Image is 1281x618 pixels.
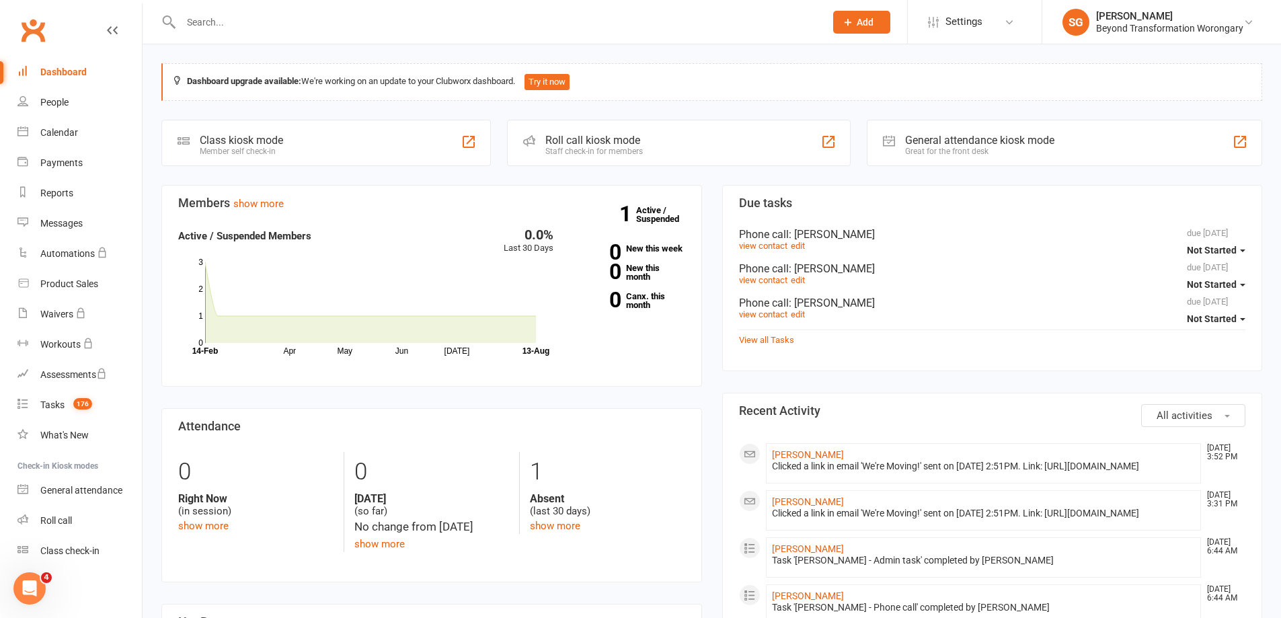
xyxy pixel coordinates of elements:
[17,360,142,390] a: Assessments
[530,492,685,518] div: (last 30 days)
[789,297,875,309] span: : [PERSON_NAME]
[791,309,805,319] a: edit
[354,492,509,505] strong: [DATE]
[40,188,73,198] div: Reports
[17,506,142,536] a: Roll call
[739,297,1246,309] div: Phone call
[791,241,805,251] a: edit
[1096,10,1243,22] div: [PERSON_NAME]
[772,590,844,601] a: [PERSON_NAME]
[178,492,334,518] div: (in session)
[772,602,1196,613] div: Task '[PERSON_NAME] - Phone call' completed by [PERSON_NAME]
[40,339,81,350] div: Workouts
[178,420,685,433] h3: Attendance
[40,97,69,108] div: People
[545,134,643,147] div: Roll call kiosk mode
[530,452,685,492] div: 1
[200,134,283,147] div: Class kiosk mode
[40,157,83,168] div: Payments
[833,11,890,34] button: Add
[17,118,142,148] a: Calendar
[619,204,636,224] strong: 1
[739,196,1246,210] h3: Due tasks
[1187,307,1245,331] button: Not Started
[1141,404,1245,427] button: All activities
[17,390,142,420] a: Tasks 176
[739,241,787,251] a: view contact
[178,196,685,210] h3: Members
[857,17,874,28] span: Add
[16,13,50,47] a: Clubworx
[40,369,107,380] div: Assessments
[525,74,570,90] button: Try it now
[791,275,805,285] a: edit
[40,399,65,410] div: Tasks
[574,244,685,253] a: 0New this week
[739,404,1246,418] h3: Recent Activity
[40,545,100,556] div: Class check-in
[739,275,787,285] a: view contact
[354,518,509,536] div: No change from [DATE]
[40,248,95,259] div: Automations
[40,278,98,289] div: Product Sales
[1187,238,1245,262] button: Not Started
[905,147,1054,156] div: Great for the front desk
[17,57,142,87] a: Dashboard
[17,269,142,299] a: Product Sales
[504,228,553,256] div: Last 30 Days
[574,242,621,262] strong: 0
[1157,410,1212,422] span: All activities
[161,63,1262,101] div: We're working on an update to your Clubworx dashboard.
[17,148,142,178] a: Payments
[17,420,142,451] a: What's New
[354,452,509,492] div: 0
[772,449,844,460] a: [PERSON_NAME]
[17,208,142,239] a: Messages
[40,309,73,319] div: Waivers
[739,228,1246,241] div: Phone call
[17,330,142,360] a: Workouts
[1187,245,1237,256] span: Not Started
[40,515,72,526] div: Roll call
[772,496,844,507] a: [PERSON_NAME]
[574,264,685,281] a: 0New this month
[178,230,311,242] strong: Active / Suspended Members
[789,262,875,275] span: : [PERSON_NAME]
[574,262,621,282] strong: 0
[17,178,142,208] a: Reports
[945,7,982,37] span: Settings
[504,228,553,241] div: 0.0%
[40,485,122,496] div: General attendance
[187,76,301,86] strong: Dashboard upgrade available:
[17,239,142,269] a: Automations
[1187,279,1237,290] span: Not Started
[530,520,580,532] a: show more
[1187,272,1245,297] button: Not Started
[1096,22,1243,34] div: Beyond Transformation Worongary
[772,543,844,554] a: [PERSON_NAME]
[40,218,83,229] div: Messages
[772,508,1196,519] div: Clicked a link in email 'We're Moving!' sent on [DATE] 2:51PM. Link: [URL][DOMAIN_NAME]
[40,430,89,440] div: What's New
[574,290,621,310] strong: 0
[739,262,1246,275] div: Phone call
[354,492,509,518] div: (so far)
[200,147,283,156] div: Member self check-in
[17,536,142,566] a: Class kiosk mode
[905,134,1054,147] div: General attendance kiosk mode
[1200,491,1245,508] time: [DATE] 3:31 PM
[1200,444,1245,461] time: [DATE] 3:52 PM
[40,67,87,77] div: Dashboard
[1200,538,1245,555] time: [DATE] 6:44 AM
[1062,9,1089,36] div: SG
[354,538,405,550] a: show more
[530,492,685,505] strong: Absent
[574,292,685,309] a: 0Canx. this month
[73,398,92,410] span: 176
[1187,313,1237,324] span: Not Started
[789,228,875,241] span: : [PERSON_NAME]
[772,555,1196,566] div: Task '[PERSON_NAME] - Admin task' completed by [PERSON_NAME]
[739,335,794,345] a: View all Tasks
[233,198,284,210] a: show more
[772,461,1196,472] div: Clicked a link in email 'We're Moving!' sent on [DATE] 2:51PM. Link: [URL][DOMAIN_NAME]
